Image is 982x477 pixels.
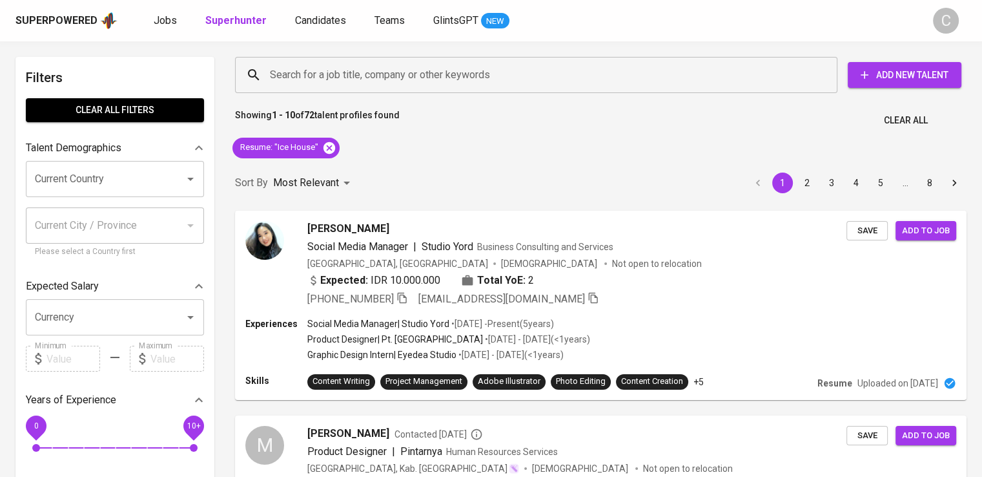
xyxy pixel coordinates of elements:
[853,429,881,443] span: Save
[307,273,440,288] div: IDR 10.000.000
[848,62,961,88] button: Add New Talent
[797,173,817,193] button: Go to page 2
[895,176,916,189] div: …
[307,257,488,270] div: [GEOGRAPHIC_DATA], [GEOGRAPHIC_DATA]
[509,463,519,474] img: magic_wand.svg
[26,273,204,299] div: Expected Salary
[612,257,702,270] p: Not open to relocation
[857,377,938,390] p: Uploaded on [DATE]
[235,175,268,191] p: Sort By
[477,242,613,252] span: Business Consulting and Services
[418,293,585,305] span: [EMAIL_ADDRESS][DOMAIN_NAME]
[478,376,540,388] div: Adobe Illustrator
[272,110,295,120] b: 1 - 10
[235,211,967,400] a: [PERSON_NAME]Social Media Manager|Studio YordBusiness Consulting and Services[GEOGRAPHIC_DATA], [...
[394,428,483,441] span: Contacted [DATE]
[456,348,564,361] p: • [DATE] - [DATE] ( <1 years )
[884,112,928,129] span: Clear All
[528,273,534,288] span: 2
[746,173,967,193] nav: pagination navigation
[902,429,950,443] span: Add to job
[26,140,121,156] p: Talent Demographics
[205,14,267,26] b: Superhunter
[483,333,590,346] p: • [DATE] - [DATE] ( <1 years )
[433,13,509,29] a: GlintsGPT NEW
[295,13,349,29] a: Candidates
[307,426,389,441] span: [PERSON_NAME]
[374,13,407,29] a: Teams
[944,173,965,193] button: Go to next page
[245,374,307,387] p: Skills
[853,224,881,238] span: Save
[846,221,888,241] button: Save
[870,173,891,193] button: Go to page 5
[481,15,509,28] span: NEW
[446,447,558,457] span: Human Resources Services
[154,13,179,29] a: Jobs
[643,462,733,475] p: Not open to relocation
[307,333,483,346] p: Product Designer | Pt. [GEOGRAPHIC_DATA]
[307,221,389,237] span: [PERSON_NAME]
[895,221,956,241] button: Add to job
[273,171,354,195] div: Most Relevant
[245,221,284,260] img: 89bc159419808d2b4f7962e02d81a7b1.jpg
[879,109,933,132] button: Clear All
[26,67,204,88] h6: Filters
[307,462,519,475] div: [GEOGRAPHIC_DATA], Kab. [GEOGRAPHIC_DATA]
[154,14,177,26] span: Jobs
[35,246,195,259] p: Please select a Country first
[232,142,326,154] span: Resume : "Ice House"
[433,14,478,26] span: GlintsGPT
[392,444,395,460] span: |
[385,376,462,388] div: Project Management
[15,11,118,30] a: Superpoweredapp logo
[36,102,194,118] span: Clear All filters
[26,387,204,413] div: Years of Experience
[902,224,950,238] span: Add to job
[693,376,704,388] p: +5
[181,308,199,326] button: Open
[422,240,473,253] span: Studio Yord
[26,392,116,408] p: Years of Experience
[413,239,416,255] span: |
[449,317,554,330] p: • [DATE] - Present ( 5 years )
[26,98,204,122] button: Clear All filters
[374,14,405,26] span: Teams
[187,421,200,430] span: 10+
[532,462,630,475] span: [DEMOGRAPHIC_DATA]
[205,13,269,29] a: Superhunter
[26,135,204,161] div: Talent Demographics
[846,173,866,193] button: Go to page 4
[34,421,38,430] span: 0
[846,426,888,446] button: Save
[312,376,370,388] div: Content Writing
[100,11,118,30] img: app logo
[295,14,346,26] span: Candidates
[772,173,793,193] button: page 1
[895,426,956,446] button: Add to job
[307,293,394,305] span: [PHONE_NUMBER]
[15,14,97,28] div: Superpowered
[919,173,940,193] button: Go to page 8
[304,110,314,120] b: 72
[46,346,100,372] input: Value
[320,273,368,288] b: Expected:
[556,376,606,388] div: Photo Editing
[273,175,339,191] p: Most Relevant
[245,426,284,465] div: M
[232,138,340,158] div: Resume: "Ice House"
[307,445,387,458] span: Product Designer
[470,428,483,441] svg: By Batam recruiter
[821,173,842,193] button: Go to page 3
[181,170,199,188] button: Open
[477,273,526,288] b: Total YoE:
[307,348,456,361] p: Graphic Design Intern | Eyedea Studio
[817,377,852,390] p: Resume
[235,109,400,132] p: Showing of talent profiles found
[621,376,683,388] div: Content Creation
[501,257,599,270] span: [DEMOGRAPHIC_DATA]
[933,8,959,34] div: C
[858,67,951,83] span: Add New Talent
[245,317,307,330] p: Experiences
[26,279,99,294] p: Expected Salary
